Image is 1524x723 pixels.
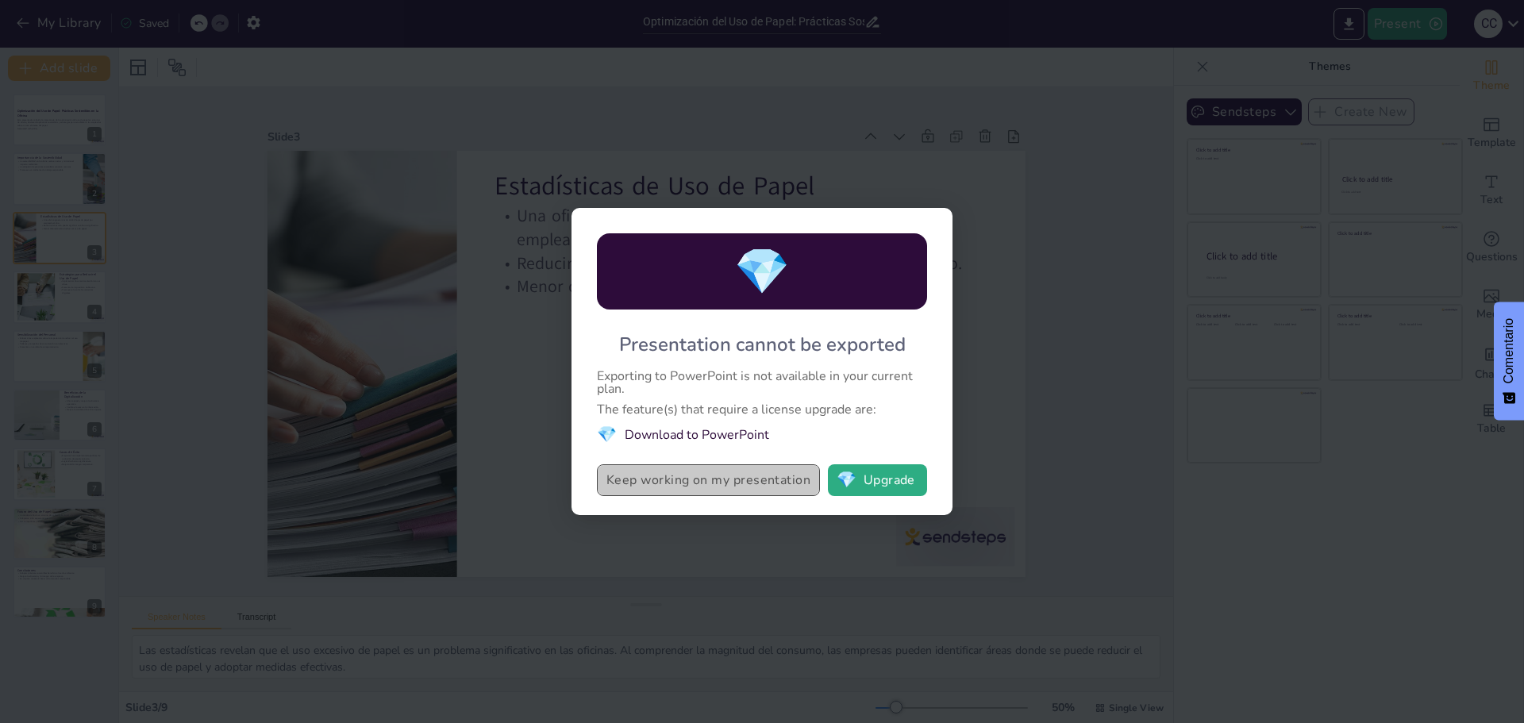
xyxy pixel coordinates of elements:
button: Comentarios - Mostrar encuesta [1494,302,1524,421]
span: diamond [734,241,790,302]
li: Download to PowerPoint [597,424,927,445]
button: diamondUpgrade [828,464,927,496]
span: diamond [597,424,617,445]
button: Keep working on my presentation [597,464,820,496]
div: The feature(s) that require a license upgrade are: [597,403,927,416]
span: diamond [837,472,856,488]
div: Exporting to PowerPoint is not available in your current plan. [597,370,927,395]
font: Comentario [1502,318,1515,384]
div: Presentation cannot be exported [619,332,906,357]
